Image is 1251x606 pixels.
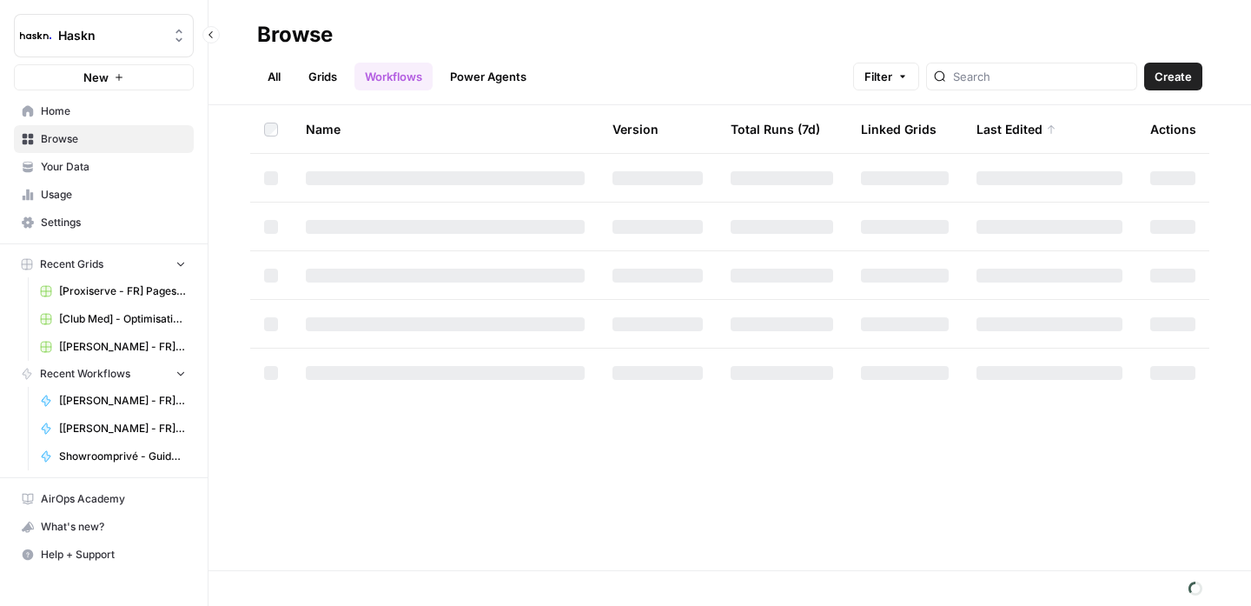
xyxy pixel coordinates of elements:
div: Version [612,105,659,153]
span: Haskn [58,27,163,44]
div: What's new? [15,514,193,540]
button: Workspace: Haskn [14,14,194,57]
a: Usage [14,181,194,209]
span: Create [1155,68,1192,85]
div: Browse [257,21,333,49]
span: Filter [864,68,892,85]
a: AirOps Academy [14,485,194,513]
a: Grids [298,63,347,90]
span: New [83,69,109,86]
button: Recent Workflows [14,361,194,387]
span: [Proxiserve - FR] Pages catégories - 800 mots sans FAQ Grid [59,283,186,299]
span: Recent Workflows [40,366,130,382]
span: Settings [41,215,186,230]
a: Settings [14,209,194,236]
a: [[PERSON_NAME] - FR] - page programme - 400 mots [32,387,194,415]
img: Haskn Logo [20,20,51,51]
a: Power Agents [440,63,537,90]
button: What's new? [14,513,194,541]
span: Usage [41,187,186,203]
span: AirOps Academy [41,491,186,507]
a: Showroomprivé - Guide d'achat de 800 mots [32,443,194,470]
div: Last Edited [976,105,1056,153]
a: [[PERSON_NAME] - FR] - articles de blog (optimisation) [32,415,194,443]
span: Help + Support [41,547,186,563]
span: [Club Med] - Optimisation + FAQ Grid [59,311,186,327]
span: Browse [41,131,186,147]
a: [[PERSON_NAME] - FR] - page programme - 400 mots Grid [32,333,194,361]
a: All [257,63,291,90]
span: Showroomprivé - Guide d'achat de 800 mots [59,449,186,464]
button: Help + Support [14,541,194,569]
a: Home [14,97,194,125]
a: [Club Med] - Optimisation + FAQ Grid [32,305,194,333]
button: Create [1144,63,1202,90]
div: Actions [1150,105,1196,153]
span: [[PERSON_NAME] - FR] - page programme - 400 mots Grid [59,339,186,355]
a: [Proxiserve - FR] Pages catégories - 800 mots sans FAQ Grid [32,277,194,305]
a: Workflows [354,63,433,90]
button: New [14,64,194,90]
span: [[PERSON_NAME] - FR] - articles de blog (optimisation) [59,421,186,436]
div: Name [306,105,585,153]
div: Linked Grids [861,105,937,153]
span: Recent Grids [40,256,103,272]
input: Search [953,68,1129,85]
div: Total Runs (7d) [731,105,820,153]
a: Your Data [14,153,194,181]
button: Recent Grids [14,251,194,277]
a: Browse [14,125,194,153]
button: Filter [853,63,919,90]
span: Your Data [41,159,186,175]
span: Home [41,103,186,119]
span: [[PERSON_NAME] - FR] - page programme - 400 mots [59,393,186,409]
